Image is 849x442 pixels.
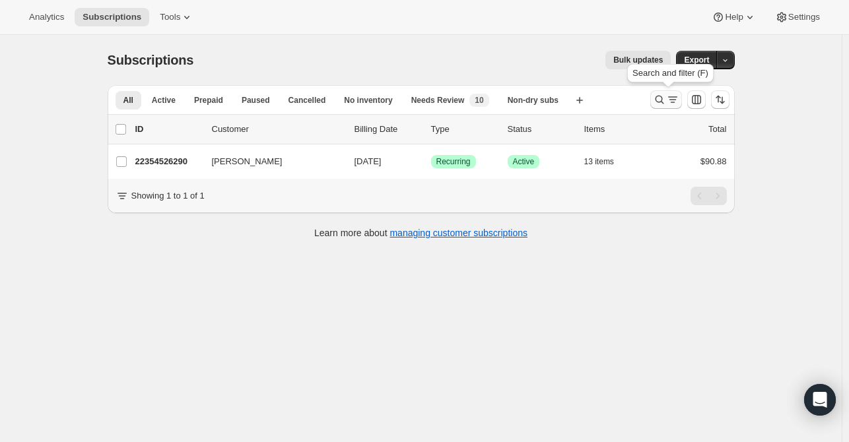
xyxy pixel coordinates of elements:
[436,156,471,167] span: Recurring
[83,12,141,22] span: Subscriptions
[704,8,764,26] button: Help
[123,95,133,106] span: All
[242,95,270,106] span: Paused
[194,95,223,106] span: Prepaid
[411,95,465,106] span: Needs Review
[131,189,205,203] p: Showing 1 to 1 of 1
[390,228,527,238] a: managing customer subscriptions
[75,8,149,26] button: Subscriptions
[135,123,201,136] p: ID
[804,384,836,416] div: Open Intercom Messenger
[212,155,283,168] span: [PERSON_NAME]
[725,12,743,22] span: Help
[289,95,326,106] span: Cancelled
[767,8,828,26] button: Settings
[21,8,72,26] button: Analytics
[584,156,614,167] span: 13 items
[691,187,727,205] nav: Pagination
[344,95,392,106] span: No inventory
[314,226,527,239] p: Learn more about
[355,156,382,166] span: [DATE]
[135,152,727,171] div: 22354526290[PERSON_NAME][DATE]SuccessRecurringSuccessActive13 items$90.88
[613,55,663,65] span: Bulk updates
[152,8,201,26] button: Tools
[788,12,820,22] span: Settings
[29,12,64,22] span: Analytics
[676,51,717,69] button: Export
[684,55,709,65] span: Export
[431,123,497,136] div: Type
[508,95,559,106] span: Non-dry subs
[605,51,671,69] button: Bulk updates
[569,91,590,110] button: Create new view
[135,123,727,136] div: IDCustomerBilling DateTypeStatusItemsTotal
[160,12,180,22] span: Tools
[687,90,706,109] button: Customize table column order and visibility
[508,123,574,136] p: Status
[152,95,176,106] span: Active
[355,123,421,136] p: Billing Date
[212,123,344,136] p: Customer
[204,151,336,172] button: [PERSON_NAME]
[135,155,201,168] p: 22354526290
[584,152,628,171] button: 13 items
[700,156,727,166] span: $90.88
[475,95,483,106] span: 10
[650,90,682,109] button: Search and filter results
[711,90,730,109] button: Sort the results
[708,123,726,136] p: Total
[584,123,650,136] div: Items
[108,53,194,67] span: Subscriptions
[513,156,535,167] span: Active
